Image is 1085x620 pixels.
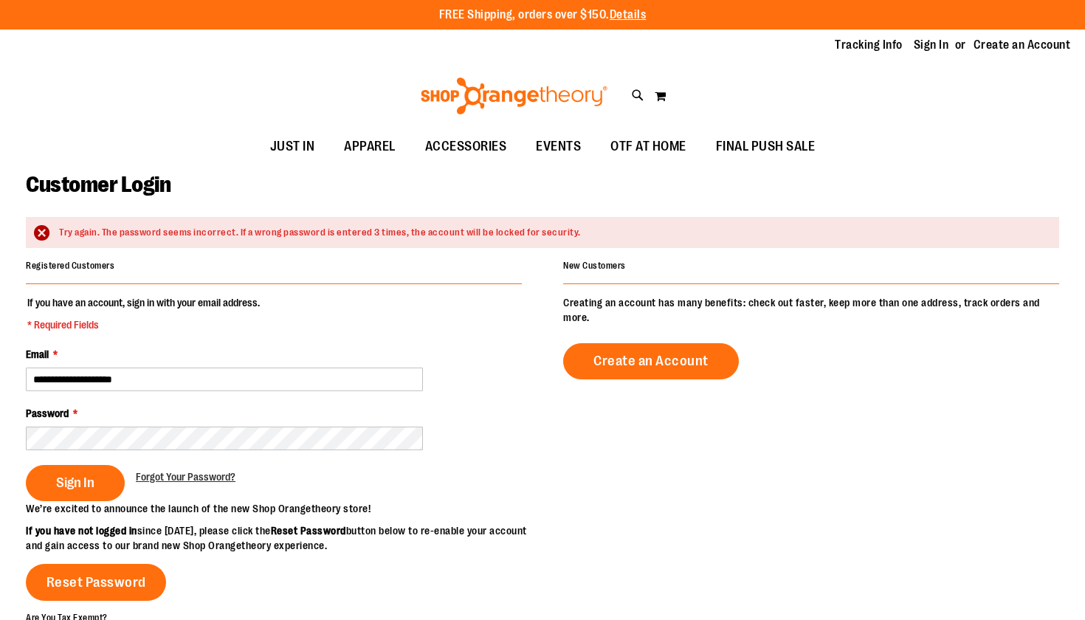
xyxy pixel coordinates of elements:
a: EVENTS [521,130,596,164]
span: FINAL PUSH SALE [716,130,816,163]
span: Create an Account [593,353,709,369]
a: APPAREL [329,130,410,164]
a: Create an Account [563,343,739,379]
strong: New Customers [563,261,626,271]
span: EVENTS [536,130,581,163]
a: OTF AT HOME [596,130,701,164]
a: Create an Account [974,37,1071,53]
img: Shop Orangetheory [418,77,610,114]
button: Sign In [26,465,125,501]
a: JUST IN [255,130,330,164]
a: Forgot Your Password? [136,469,235,484]
span: Reset Password [46,574,146,590]
a: Tracking Info [835,37,903,53]
span: JUST IN [270,130,315,163]
p: Creating an account has many benefits: check out faster, keep more than one address, track orders... [563,295,1059,325]
p: We’re excited to announce the launch of the new Shop Orangetheory store! [26,501,542,516]
a: ACCESSORIES [410,130,522,164]
div: Try again. The password seems incorrect. If a wrong password is entered 3 times, the account will... [59,226,1044,240]
span: Forgot Your Password? [136,471,235,483]
span: Sign In [56,475,94,491]
span: * Required Fields [27,317,260,332]
a: FINAL PUSH SALE [701,130,830,164]
legend: If you have an account, sign in with your email address. [26,295,261,332]
span: OTF AT HOME [610,130,686,163]
a: Sign In [914,37,949,53]
a: Reset Password [26,564,166,601]
p: since [DATE], please click the button below to re-enable your account and gain access to our bran... [26,523,542,553]
span: ACCESSORIES [425,130,507,163]
a: Details [610,8,647,21]
strong: Registered Customers [26,261,114,271]
strong: If you have not logged in [26,525,137,537]
span: APPAREL [344,130,396,163]
span: Customer Login [26,172,170,197]
span: Email [26,348,49,360]
span: Password [26,407,69,419]
strong: Reset Password [271,525,346,537]
p: FREE Shipping, orders over $150. [439,7,647,24]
